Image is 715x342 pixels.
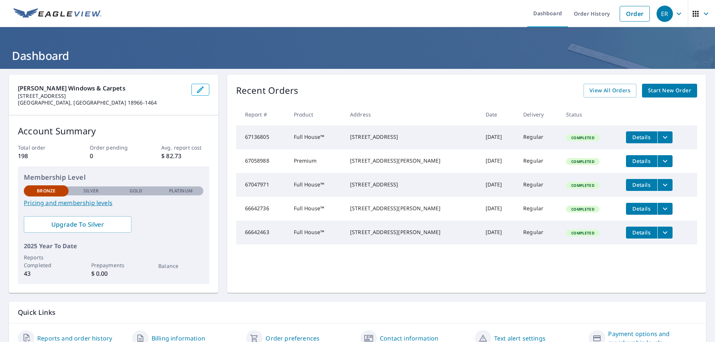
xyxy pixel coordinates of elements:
[590,86,630,95] span: View All Orders
[657,227,673,239] button: filesDropdownBtn-66642463
[161,144,209,151] p: Avg. report cost
[480,197,518,221] td: [DATE]
[567,230,598,236] span: Completed
[30,220,125,228] span: Upgrade To Silver
[24,269,69,278] p: 43
[90,151,137,160] p: 0
[350,157,474,164] div: [STREET_ADDRESS][PERSON_NAME]
[620,6,650,22] a: Order
[630,205,653,212] span: Details
[18,99,185,106] p: [GEOGRAPHIC_DATA], [GEOGRAPHIC_DATA] 18966-1464
[642,84,697,98] a: Start New Order
[480,221,518,244] td: [DATE]
[288,197,344,221] td: Full House™
[37,188,55,194] p: Bronze
[344,103,480,125] th: Address
[236,197,288,221] td: 66642736
[236,221,288,244] td: 66642463
[480,173,518,197] td: [DATE]
[648,86,691,95] span: Start New Order
[18,308,697,317] p: Quick Links
[517,149,560,173] td: Regular
[630,134,653,141] span: Details
[517,125,560,149] td: Regular
[517,173,560,197] td: Regular
[288,103,344,125] th: Product
[657,179,673,191] button: filesDropdownBtn-67047971
[91,261,136,269] p: Prepayments
[236,103,288,125] th: Report #
[626,227,657,239] button: detailsBtn-66642463
[161,151,209,160] p: $ 82.73
[657,155,673,167] button: filesDropdownBtn-67058988
[560,103,620,125] th: Status
[18,93,185,99] p: [STREET_ADDRESS]
[13,8,101,19] img: EV Logo
[630,181,653,188] span: Details
[18,151,66,160] p: 198
[350,228,474,236] div: [STREET_ADDRESS][PERSON_NAME]
[657,6,673,22] div: ER
[567,183,598,188] span: Completed
[24,242,203,250] p: 2025 Year To Date
[24,198,203,207] a: Pricing and membership levels
[18,144,66,151] p: Total order
[288,173,344,197] td: Full House™
[567,159,598,164] span: Completed
[236,84,299,98] p: Recent Orders
[517,103,560,125] th: Delivery
[350,133,474,141] div: [STREET_ADDRESS]
[9,48,706,63] h1: Dashboard
[626,155,657,167] button: detailsBtn-67058988
[24,172,203,182] p: Membership Level
[288,125,344,149] td: Full House™
[288,221,344,244] td: Full House™
[657,203,673,215] button: filesDropdownBtn-66642736
[517,221,560,244] td: Regular
[24,253,69,269] p: Reports Completed
[236,173,288,197] td: 67047971
[350,205,474,212] div: [STREET_ADDRESS][PERSON_NAME]
[91,269,136,278] p: $ 0.00
[350,181,474,188] div: [STREET_ADDRESS]
[18,124,209,138] p: Account Summary
[480,149,518,173] td: [DATE]
[567,135,598,140] span: Completed
[480,103,518,125] th: Date
[236,149,288,173] td: 67058988
[90,144,137,151] p: Order pending
[83,188,99,194] p: Silver
[480,125,518,149] td: [DATE]
[567,207,598,212] span: Completed
[630,229,653,236] span: Details
[626,203,657,215] button: detailsBtn-66642736
[657,131,673,143] button: filesDropdownBtn-67136805
[584,84,636,98] a: View All Orders
[517,197,560,221] td: Regular
[288,149,344,173] td: Premium
[169,188,193,194] p: Platinum
[130,188,142,194] p: Gold
[626,131,657,143] button: detailsBtn-67136805
[24,216,131,233] a: Upgrade To Silver
[236,125,288,149] td: 67136805
[158,262,203,270] p: Balance
[18,84,185,93] p: [PERSON_NAME] Windows & Carpets
[630,157,653,164] span: Details
[626,179,657,191] button: detailsBtn-67047971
